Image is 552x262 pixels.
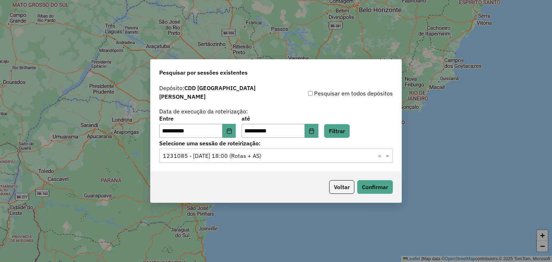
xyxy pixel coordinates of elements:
label: Data de execução da roteirização: [159,107,248,116]
span: Clear all [378,151,384,160]
label: Depósito: [159,84,276,101]
strong: CDD [GEOGRAPHIC_DATA][PERSON_NAME] [159,84,256,100]
button: Voltar [329,180,354,194]
label: Selecione uma sessão de roteirização: [159,139,393,148]
div: Pesquisar em todos depósitos [276,89,393,98]
button: Confirmar [357,180,393,194]
label: Entre [159,114,236,123]
label: até [241,114,318,123]
button: Choose Date [222,124,236,138]
span: Pesquisar por sessões existentes [159,68,248,77]
button: Filtrar [324,124,350,138]
button: Choose Date [305,124,318,138]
